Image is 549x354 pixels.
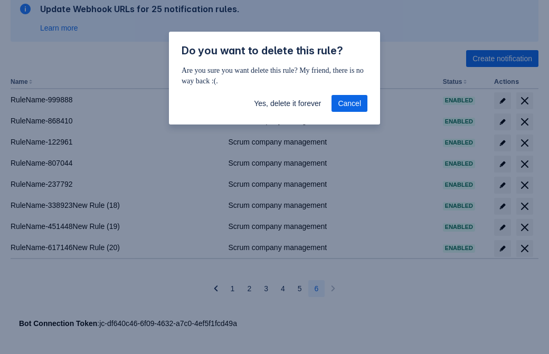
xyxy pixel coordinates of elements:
p: Are you sure you want delete this rule? My friend, there is no way back :(. [182,65,367,87]
button: Yes, delete it forever [248,95,327,112]
span: Cancel [338,95,361,112]
span: Do you want to delete this rule? [182,44,343,57]
span: Yes, delete it forever [254,95,321,112]
button: Cancel [332,95,367,112]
